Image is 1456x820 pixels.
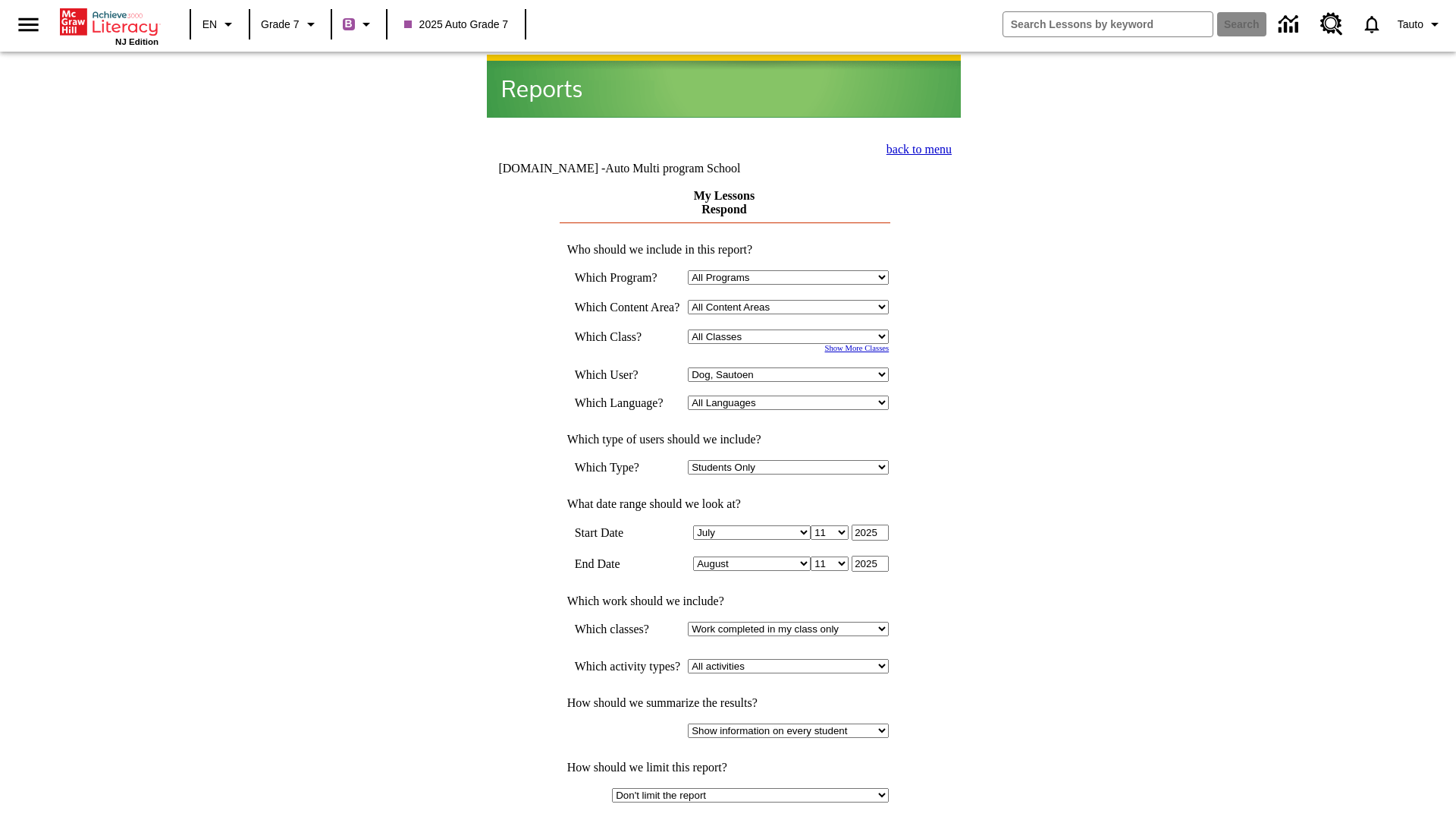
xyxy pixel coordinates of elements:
td: Which Language? [575,396,681,410]
button: Language: EN, Select a language [196,11,244,38]
td: End Date [575,556,681,572]
td: [DOMAIN_NAME] - [498,162,777,175]
td: How should we summarize the results? [560,696,890,710]
td: Start Date [575,525,681,541]
td: Who should we include in this report? [560,243,890,257]
button: Boost Class color is purple. Change class color [337,11,381,38]
a: back to menu [886,143,952,156]
td: Which Program? [575,270,681,285]
td: Which work should we include? [560,594,890,608]
input: search field [1003,12,1213,36]
td: Which User? [575,367,681,382]
nobr: Which Content Area? [575,301,680,314]
a: Resource Center, Will open in new tab [1311,4,1352,45]
button: Grade: Grade 7, Select a grade [255,11,326,38]
div: Home [60,5,158,46]
td: What date range should we look at? [560,497,890,511]
td: Which activity types? [575,659,681,673]
td: How should we limit this report? [560,761,890,774]
nobr: Auto Multi program School [605,162,740,175]
span: Tauto [1398,17,1423,33]
td: Which Class? [575,330,681,344]
img: header [487,55,961,118]
button: Open side menu [6,2,51,47]
span: EN [202,17,217,33]
a: Show More Classes [825,344,890,352]
button: Profile/Settings [1392,11,1450,38]
td: Which classes? [575,622,681,636]
a: Notifications [1352,5,1392,44]
td: Which Type? [575,460,681,475]
a: My Lessons Respond [694,189,755,216]
span: B [345,14,353,33]
span: NJ Edition [115,37,158,46]
td: Which type of users should we include? [560,433,890,446]
span: 2025 Auto Grade 7 [404,17,509,33]
span: Grade 7 [261,17,300,33]
a: Data Center [1269,4,1311,46]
